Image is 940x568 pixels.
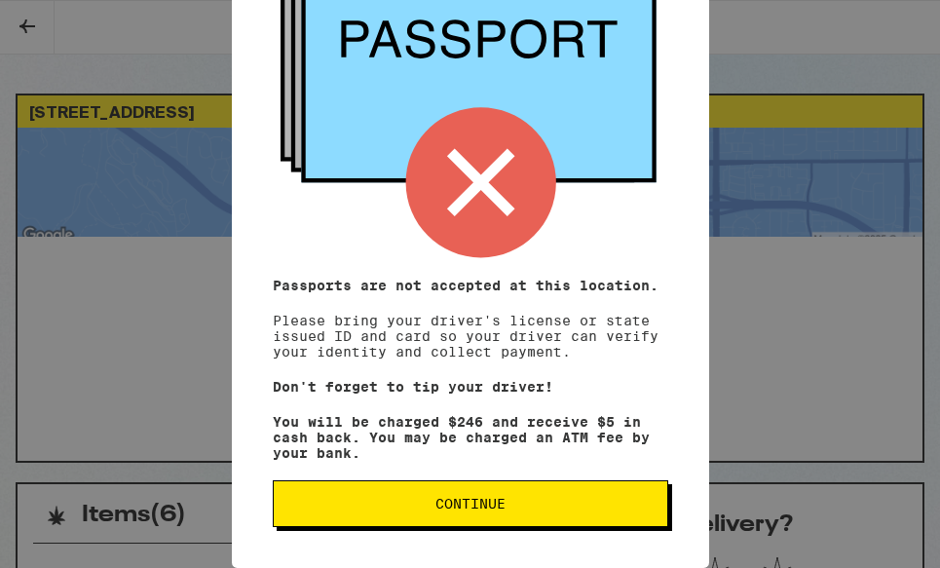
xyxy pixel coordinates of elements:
[273,480,668,527] button: Continue
[435,497,506,511] span: Continue
[273,278,668,360] p: Please bring your driver's license or state issued ID and card so your driver can verify your ide...
[12,14,140,29] span: Hi. Need any help?
[273,278,668,293] p: Passports are not accepted at this location.
[273,414,668,461] p: You will be charged $246 and receive $5 in cash back. You may be charged an ATM fee by your bank.
[273,379,668,395] p: Don't forget to tip your driver!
